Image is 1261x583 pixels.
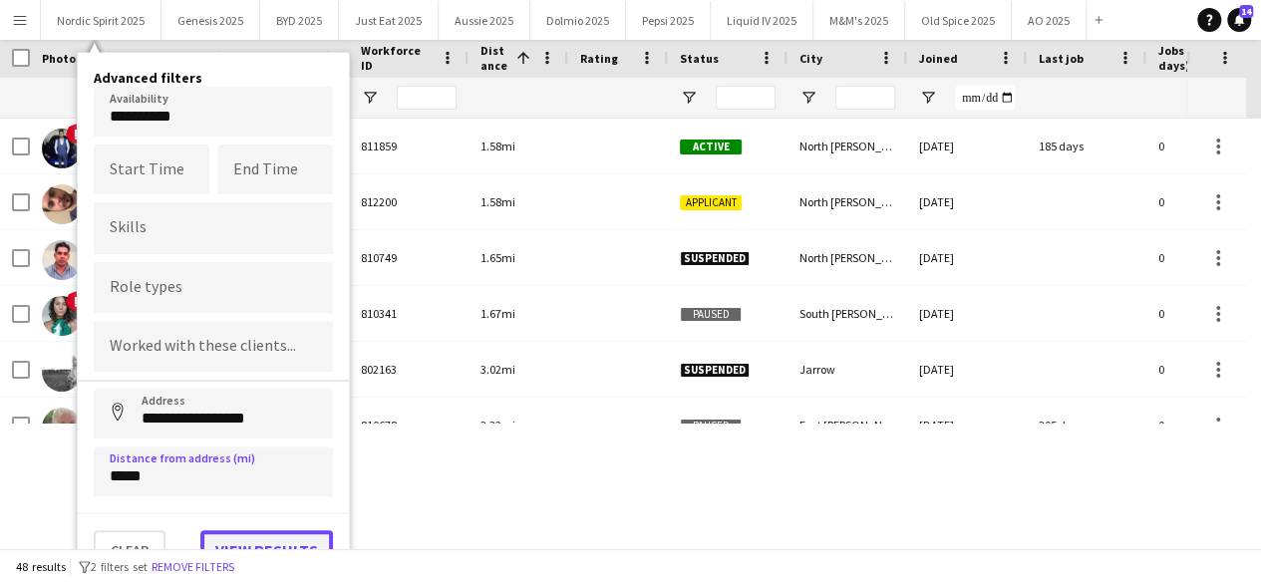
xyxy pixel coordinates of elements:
span: Active [680,140,742,154]
div: North [PERSON_NAME] [788,174,907,229]
input: Status Filter Input [716,86,776,110]
span: 1.58mi [480,194,515,209]
button: M&M's 2025 [813,1,905,40]
input: Joined Filter Input [955,86,1015,110]
div: East [PERSON_NAME] [788,398,907,452]
span: Last Name [251,51,310,66]
div: [DATE] [907,174,1027,229]
button: BYD 2025 [260,1,339,40]
div: [DATE] [907,398,1027,452]
div: 812200 [349,174,469,229]
div: 811859 [349,119,469,173]
button: AO 2025 [1012,1,1087,40]
div: North [PERSON_NAME] [788,119,907,173]
button: Dolmio 2025 [530,1,626,40]
button: Pepsi 2025 [626,1,711,40]
span: Applicant [680,195,742,210]
span: Paused [680,307,742,322]
input: City Filter Input [835,86,895,110]
button: Open Filter Menu [361,89,379,107]
span: First Name [142,51,202,66]
input: Type to search role types... [110,278,317,296]
button: Open Filter Menu [680,89,698,107]
div: Jarrow [788,342,907,397]
img: Muhammad Junaid Hassan Awan [42,129,82,168]
button: Liquid IV 2025 [711,1,813,40]
img: Deniece Wanley [42,408,82,447]
span: Workforce ID [361,43,433,73]
button: Genesis 2025 [161,1,260,40]
div: South [PERSON_NAME] [788,286,907,341]
div: North [PERSON_NAME] [788,230,907,285]
img: Talha Zubair [42,184,82,224]
span: ! [66,291,86,311]
div: [DATE] [907,286,1027,341]
span: 14 [1239,5,1253,18]
input: Type to search clients... [110,338,317,356]
span: 1.65mi [480,250,515,265]
div: 810749 [349,230,469,285]
span: Jobs (last 90 days) [1158,43,1240,73]
span: Status [680,51,719,66]
span: 1.67mi [480,306,515,321]
span: City [799,51,822,66]
button: Aussie 2025 [439,1,530,40]
span: 1.58mi [480,139,515,153]
input: Workforce ID Filter Input [397,86,457,110]
div: [DATE] [907,342,1027,397]
div: 802163 [349,342,469,397]
img: james white [42,240,82,280]
button: Old Spice 2025 [905,1,1012,40]
div: 185 days [1027,119,1146,173]
div: [DATE] [907,119,1027,173]
h4: Advanced filters [94,69,333,87]
img: Nina Ojuroye [42,296,82,336]
span: ! [66,124,86,144]
div: 810341 [349,286,469,341]
img: Karleigh Wright [42,352,82,392]
div: [DATE] [907,230,1027,285]
button: Just Eat 2025 [339,1,439,40]
span: 3.32mi [480,418,515,433]
span: Paused [680,419,742,434]
span: Suspended [680,251,750,266]
span: Rating [580,51,618,66]
span: 3.02mi [480,362,515,377]
button: Open Filter Menu [919,89,937,107]
button: Open Filter Menu [799,89,817,107]
a: 14 [1227,8,1251,32]
span: Joined [919,51,958,66]
input: Type to search skills... [110,219,317,237]
span: Suspended [680,363,750,378]
button: Nordic Spirit 2025 [41,1,161,40]
div: 810678 [349,398,469,452]
span: Distance [480,43,508,73]
span: Photo [42,51,76,66]
div: 305 days [1027,398,1146,452]
span: Last job [1039,51,1084,66]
